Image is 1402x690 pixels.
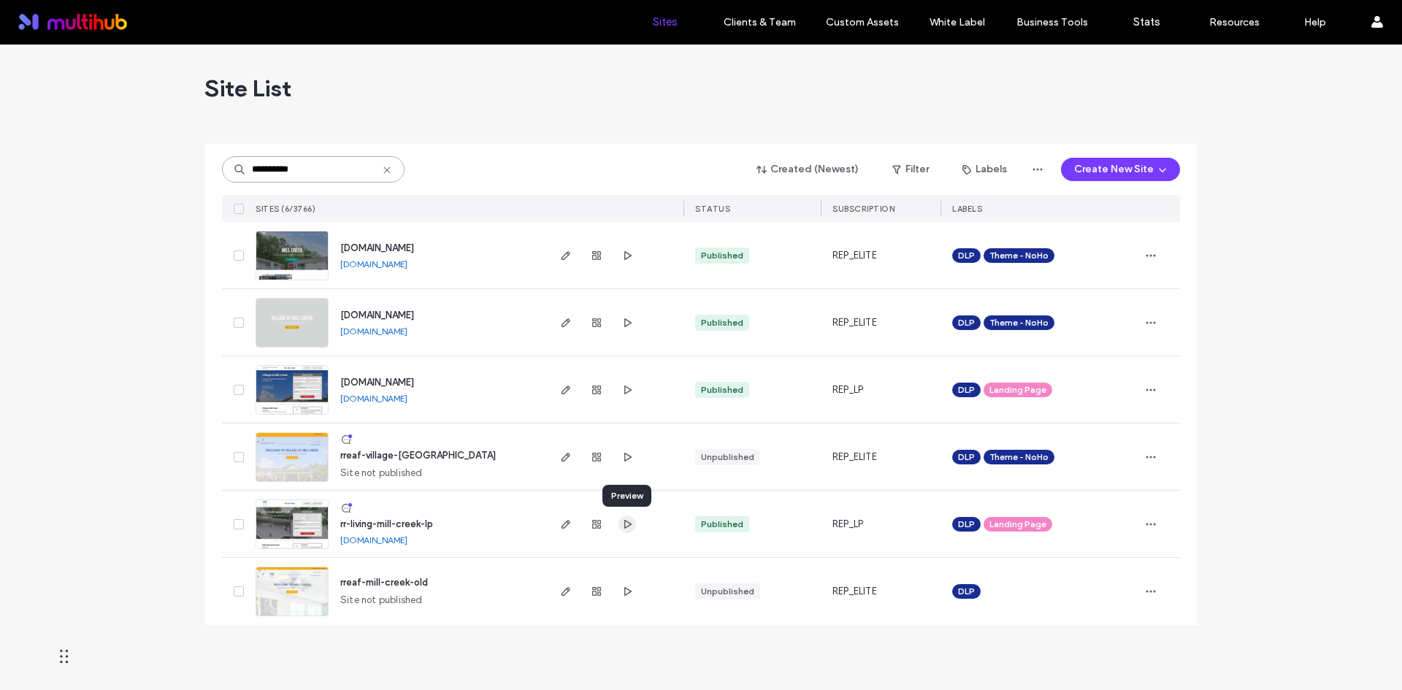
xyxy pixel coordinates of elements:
[701,316,743,329] div: Published
[340,393,407,404] a: [DOMAIN_NAME]
[340,577,428,588] a: rreaf-mill-creek-old
[695,204,730,214] span: STATUS
[340,242,414,253] a: [DOMAIN_NAME]
[989,249,1049,262] span: Theme - NoHo
[1061,158,1180,181] button: Create New Site
[949,158,1020,181] button: Labels
[701,585,754,598] div: Unpublished
[989,451,1049,464] span: Theme - NoHo
[1304,16,1326,28] label: Help
[958,518,975,531] span: DLP
[340,377,414,388] a: [DOMAIN_NAME]
[832,204,895,214] span: SUBSCRIPTION
[340,534,407,545] a: [DOMAIN_NAME]
[340,593,423,607] span: Site not published
[340,326,407,337] a: [DOMAIN_NAME]
[952,204,982,214] span: LABELS
[878,158,943,181] button: Filter
[989,316,1049,329] span: Theme - NoHo
[958,451,975,464] span: DLP
[701,383,743,396] div: Published
[744,158,872,181] button: Created (Newest)
[340,466,423,480] span: Site not published
[701,518,743,531] div: Published
[724,16,796,28] label: Clients & Team
[204,74,291,103] span: Site List
[340,450,496,461] a: rreaf-village-[GEOGRAPHIC_DATA]
[930,16,985,28] label: White Label
[701,249,743,262] div: Published
[958,585,975,598] span: DLP
[832,383,863,397] span: REP_LP
[826,16,899,28] label: Custom Assets
[832,517,863,532] span: REP_LP
[701,451,754,464] div: Unpublished
[340,518,433,529] a: rr-living-mill-creek-lp
[958,316,975,329] span: DLP
[1016,16,1088,28] label: Business Tools
[832,315,877,330] span: REP_ELITE
[989,383,1046,396] span: Landing Page
[832,450,877,464] span: REP_ELITE
[33,10,63,23] span: Help
[602,485,651,507] div: Preview
[653,15,678,28] label: Sites
[1133,15,1160,28] label: Stats
[989,518,1046,531] span: Landing Page
[340,258,407,269] a: [DOMAIN_NAME]
[832,584,877,599] span: REP_ELITE
[832,248,877,263] span: REP_ELITE
[958,383,975,396] span: DLP
[1209,16,1260,28] label: Resources
[256,204,315,214] span: SITES (6/3766)
[340,310,414,321] a: [DOMAIN_NAME]
[60,635,69,678] div: Drag
[958,249,975,262] span: DLP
